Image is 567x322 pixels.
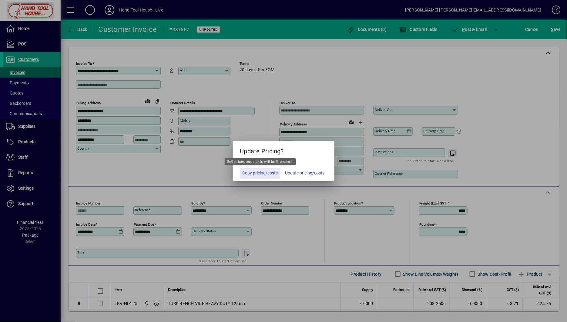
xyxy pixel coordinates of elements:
[225,158,296,165] div: Sell prices and costs will be the same.
[240,168,280,179] button: Copy pricing/costs
[283,168,327,179] button: Update pricing/costs
[233,141,334,159] h5: Update Pricing?
[285,170,325,176] span: Update pricing/costs
[243,170,278,176] span: Copy pricing/costs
